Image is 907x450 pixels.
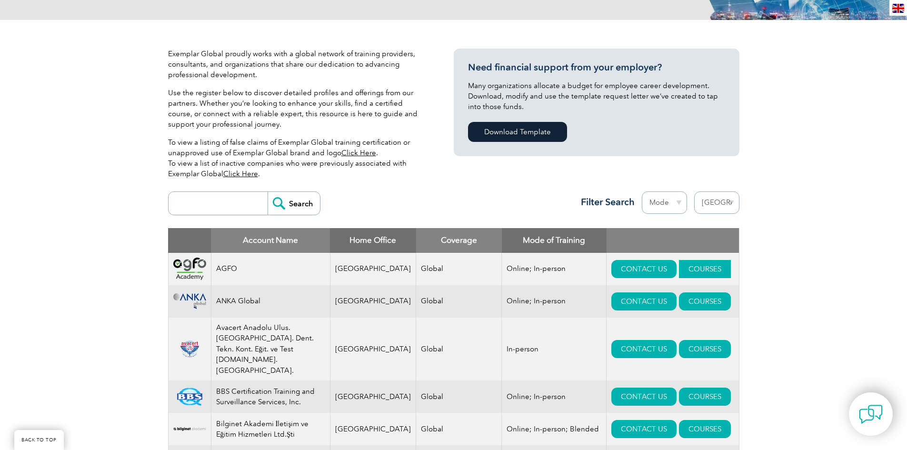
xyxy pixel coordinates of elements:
[679,292,731,310] a: COURSES
[502,413,607,445] td: Online; In-person; Blended
[611,260,677,278] a: CONTACT US
[330,318,416,381] td: [GEOGRAPHIC_DATA]
[416,413,502,445] td: Global
[611,340,677,358] a: CONTACT US
[330,228,416,253] th: Home Office: activate to sort column ascending
[211,380,330,413] td: BBS Certification Training and Surveillance Services, Inc.
[416,318,502,381] td: Global
[679,388,731,406] a: COURSES
[173,420,206,438] img: a1985bb7-a6fe-eb11-94ef-002248181dbe-logo.png
[173,388,206,406] img: 81a8cf56-15af-ea11-a812-000d3a79722d-logo.png
[679,340,731,358] a: COURSES
[211,228,330,253] th: Account Name: activate to sort column descending
[468,80,725,112] p: Many organizations allocate a budget for employee career development. Download, modify and use th...
[416,380,502,413] td: Global
[168,137,425,179] p: To view a listing of false claims of Exemplar Global training certification or unapproved use of ...
[679,260,731,278] a: COURSES
[330,285,416,318] td: [GEOGRAPHIC_DATA]
[416,228,502,253] th: Coverage: activate to sort column ascending
[173,340,206,358] img: 815efeab-5b6f-eb11-a812-00224815377e-logo.png
[168,49,425,80] p: Exemplar Global proudly works with a global network of training providers, consultants, and organ...
[575,196,635,208] h3: Filter Search
[173,293,206,309] img: c09c33f4-f3a0-ea11-a812-000d3ae11abd-logo.png
[607,228,739,253] th: : activate to sort column ascending
[892,4,904,13] img: en
[468,122,567,142] a: Download Template
[502,380,607,413] td: Online; In-person
[211,413,330,445] td: Bilginet Akademi İletişim ve Eğitim Hizmetleri Ltd.Şti
[468,61,725,73] h3: Need financial support from your employer?
[223,170,258,178] a: Click Here
[341,149,376,157] a: Click Here
[330,380,416,413] td: [GEOGRAPHIC_DATA]
[211,318,330,381] td: Avacert Anadolu Ulus. [GEOGRAPHIC_DATA]. Dent. Tekn. Kont. Eğit. ve Test [DOMAIN_NAME]. [GEOGRAPH...
[502,318,607,381] td: In-person
[168,88,425,130] p: Use the register below to discover detailed profiles and offerings from our partners. Whether you...
[173,258,206,280] img: 2d900779-188b-ea11-a811-000d3ae11abd-logo.png
[859,402,883,426] img: contact-chat.png
[502,285,607,318] td: Online; In-person
[268,192,320,215] input: Search
[611,292,677,310] a: CONTACT US
[416,253,502,285] td: Global
[502,253,607,285] td: Online; In-person
[330,413,416,445] td: [GEOGRAPHIC_DATA]
[502,228,607,253] th: Mode of Training: activate to sort column ascending
[14,430,64,450] a: BACK TO TOP
[611,388,677,406] a: CONTACT US
[330,253,416,285] td: [GEOGRAPHIC_DATA]
[611,420,677,438] a: CONTACT US
[679,420,731,438] a: COURSES
[416,285,502,318] td: Global
[211,253,330,285] td: AGFO
[211,285,330,318] td: ANKA Global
